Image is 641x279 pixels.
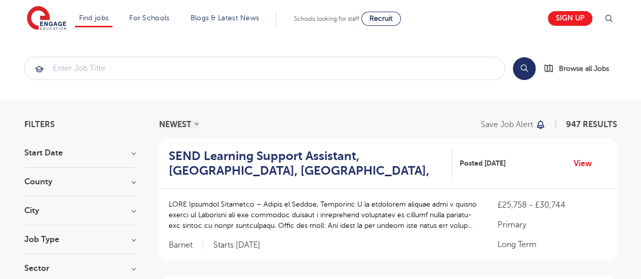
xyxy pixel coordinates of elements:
p: LORE Ipsumdol Sitametco – Adipis el Seddoe, Temporinc U la etdolorem aliquae admi v quisno exerci... [169,199,477,231]
p: Starts [DATE] [213,240,260,251]
div: Submit [24,57,505,80]
span: 947 RESULTS [566,120,617,129]
h3: Job Type [24,235,136,244]
input: Submit [25,57,505,79]
p: Save job alert [481,121,533,129]
span: Barnet [169,240,203,251]
a: Find jobs [79,14,109,22]
a: For Schools [129,14,169,22]
a: View [574,157,599,170]
button: Save job alert [481,121,546,129]
span: Posted [DATE] [460,158,506,169]
h3: Sector [24,264,136,272]
span: Filters [24,121,55,129]
span: Browse all Jobs [559,63,609,74]
a: SEND Learning Support Assistant, [GEOGRAPHIC_DATA], [GEOGRAPHIC_DATA], [169,149,452,178]
span: Recruit [369,15,393,22]
p: £25,758 - £30,744 [497,199,607,211]
span: Schools looking for staff [294,15,359,22]
a: Sign up [548,11,592,26]
h2: SEND Learning Support Assistant, [GEOGRAPHIC_DATA], [GEOGRAPHIC_DATA], [169,149,444,178]
a: Blogs & Latest News [191,14,259,22]
button: Search [513,57,536,80]
p: Primary [497,219,607,231]
h3: City [24,207,136,215]
p: Long Term [497,238,607,251]
img: Engage Education [27,6,66,31]
a: Recruit [361,12,401,26]
h3: Start Date [24,149,136,157]
a: Browse all Jobs [544,63,617,74]
h3: County [24,178,136,186]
